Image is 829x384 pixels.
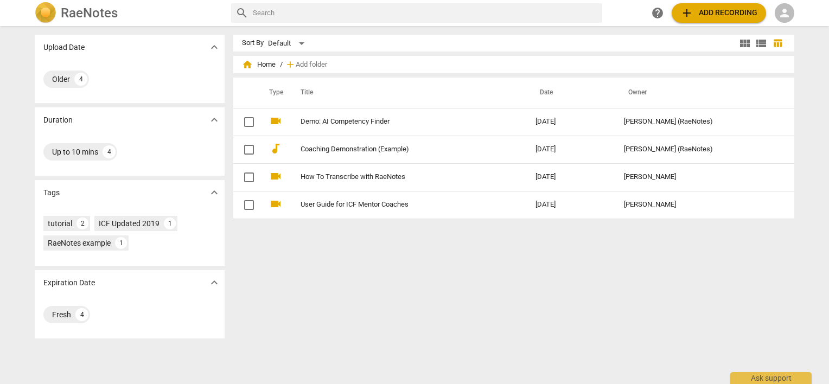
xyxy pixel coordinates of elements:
button: Show more [206,39,222,55]
button: Tile view [737,35,753,52]
p: Duration [43,114,73,126]
td: [DATE] [527,163,616,191]
span: expand_more [208,113,221,126]
a: Coaching Demonstration (Example) [301,145,496,153]
span: expand_more [208,276,221,289]
button: Show more [206,274,222,291]
a: LogoRaeNotes [35,2,222,24]
button: Show more [206,184,222,201]
span: videocam [269,197,282,210]
p: Upload Date [43,42,85,53]
th: Title [288,78,527,108]
span: help [651,7,664,20]
span: search [235,7,248,20]
td: [DATE] [527,136,616,163]
div: 2 [76,217,88,229]
div: [PERSON_NAME] [624,173,774,181]
div: ICF Updated 2019 [99,218,160,229]
th: Owner [615,78,783,108]
div: 1 [164,217,176,229]
div: 4 [74,73,87,86]
button: List view [753,35,769,52]
div: RaeNotes example [48,238,111,248]
div: [PERSON_NAME] (RaeNotes) [624,118,774,126]
button: Show more [206,112,222,128]
th: Type [260,78,288,108]
td: [DATE] [527,191,616,219]
th: Date [527,78,616,108]
span: expand_more [208,186,221,199]
div: Ask support [730,372,812,384]
a: How To Transcribe with RaeNotes [301,173,496,181]
td: [DATE] [527,108,616,136]
span: videocam [269,170,282,183]
h2: RaeNotes [61,5,118,21]
span: Home [242,59,276,70]
div: 4 [103,145,116,158]
a: Demo: AI Competency Finder [301,118,496,126]
span: audiotrack [269,142,282,155]
div: tutorial [48,218,72,229]
span: add [285,59,296,70]
div: Up to 10 mins [52,146,98,157]
span: view_list [755,37,768,50]
p: Tags [43,187,60,199]
div: 4 [75,308,88,321]
span: videocam [269,114,282,127]
button: Table view [769,35,786,52]
input: Search [253,4,598,22]
div: Sort By [242,39,264,47]
button: Upload [672,3,766,23]
span: Add recording [680,7,757,20]
span: table_chart [773,38,783,48]
span: person [778,7,791,20]
div: [PERSON_NAME] (RaeNotes) [624,145,774,153]
div: Fresh [52,309,71,320]
a: Help [648,3,667,23]
div: [PERSON_NAME] [624,201,774,209]
span: / [280,61,283,69]
div: Older [52,74,70,85]
img: Logo [35,2,56,24]
span: add [680,7,693,20]
p: Expiration Date [43,277,95,289]
span: Add folder [296,61,327,69]
div: 1 [115,237,127,249]
a: User Guide for ICF Mentor Coaches [301,201,496,209]
span: expand_more [208,41,221,54]
span: view_module [738,37,751,50]
div: Default [268,35,308,52]
span: home [242,59,253,70]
